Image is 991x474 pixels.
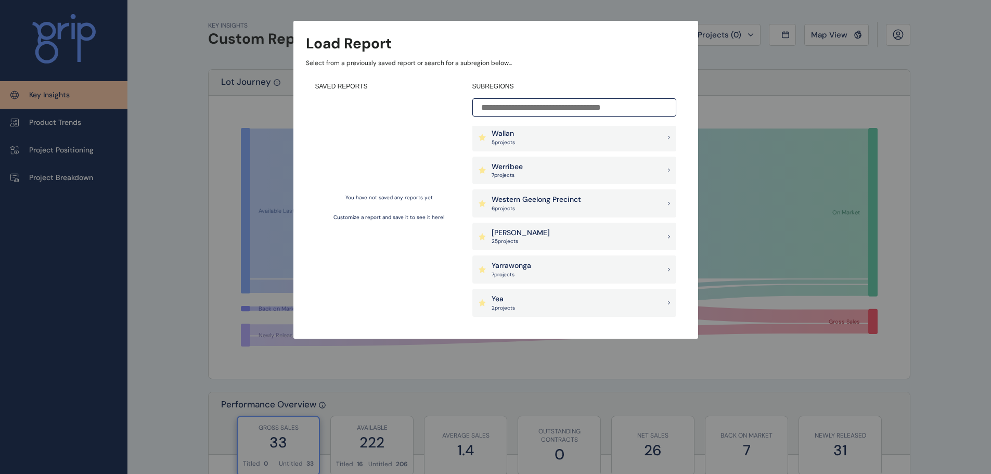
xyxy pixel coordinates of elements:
p: 2 project s [492,304,515,312]
h4: SAVED REPORTS [315,82,463,91]
p: 25 project s [492,238,550,245]
p: [PERSON_NAME] [492,228,550,238]
p: Yarrawonga [492,261,531,271]
p: 6 project s [492,205,581,212]
p: You have not saved any reports yet [345,194,433,201]
p: 7 project s [492,172,523,179]
p: Western Geelong Precinct [492,195,581,205]
p: Wallan [492,129,515,139]
p: Yea [492,294,515,304]
p: 5 project s [492,139,515,146]
h4: SUBREGIONS [472,82,676,91]
h3: Load Report [306,33,392,54]
p: Werribee [492,162,523,172]
p: Customize a report and save it to see it here! [333,214,445,221]
p: Select from a previously saved report or search for a subregion below... [306,59,686,68]
p: 7 project s [492,271,531,278]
